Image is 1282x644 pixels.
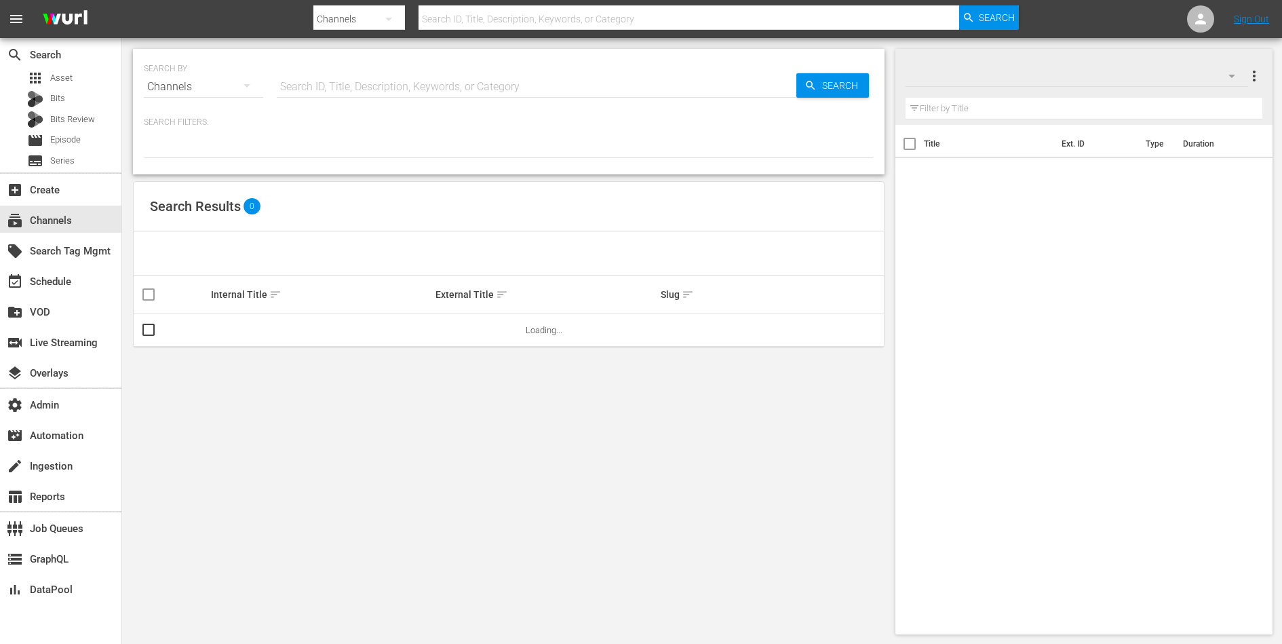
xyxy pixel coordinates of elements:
span: Search [979,5,1015,30]
div: External Title [435,286,657,303]
span: Reports [7,489,23,505]
span: sort [682,288,694,301]
span: Ingestion [7,458,23,474]
span: Search Tag Mgmt [7,243,23,259]
span: Job Queues [7,520,23,537]
span: Series [50,154,75,168]
span: Schedule [7,273,23,290]
span: Series [27,153,43,169]
div: Bits [27,91,43,107]
span: Search [817,73,869,98]
span: more_vert [1246,68,1262,84]
span: Episode [27,132,43,149]
span: Asset [27,70,43,86]
span: Asset [50,71,73,85]
span: sort [269,288,281,301]
span: Create [7,182,23,198]
span: menu [8,11,24,27]
span: Bits [50,92,65,105]
th: Duration [1175,125,1256,163]
span: Channels [7,212,23,229]
span: VOD [7,304,23,320]
button: Search [796,73,869,98]
span: Loading... [526,325,562,335]
div: Bits Review [27,111,43,128]
a: Sign Out [1234,14,1269,24]
span: GraphQL [7,551,23,567]
span: DataPool [7,582,23,598]
span: Episode [50,133,81,147]
span: sort [496,288,508,301]
span: Bits Review [50,113,95,126]
span: 0 [244,198,260,214]
div: Channels [144,68,263,106]
th: Type [1138,125,1175,163]
div: Slug [661,286,882,303]
span: Automation [7,428,23,444]
span: Admin [7,397,23,413]
div: Internal Title [211,286,432,303]
th: Ext. ID [1053,125,1138,163]
span: Search Results [150,198,241,214]
button: Search [959,5,1019,30]
th: Title [924,125,1053,163]
button: more_vert [1246,60,1262,92]
span: Search [7,47,23,63]
span: Live Streaming [7,335,23,351]
p: Search Filters: [144,117,874,128]
img: ans4CAIJ8jUAAAAAAAAAAAAAAAAAAAAAAAAgQb4GAAAAAAAAAAAAAAAAAAAAAAAAJMjXAAAAAAAAAAAAAAAAAAAAAAAAgAT5G... [33,3,98,35]
span: Overlays [7,365,23,381]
